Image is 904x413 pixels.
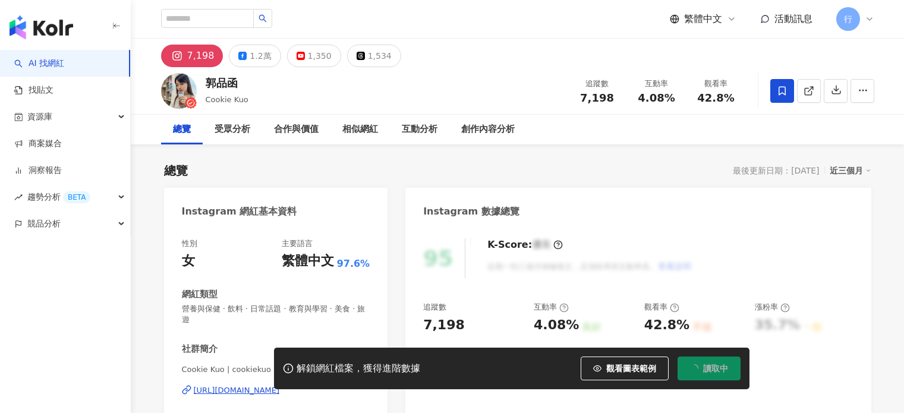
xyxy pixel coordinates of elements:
div: 1,350 [308,48,332,64]
div: 社群簡介 [182,343,218,355]
div: Instagram 網紅基本資料 [182,205,297,218]
button: 觀看圖表範例 [581,357,669,380]
a: 商案媒合 [14,138,62,150]
div: 受眾分析 [215,122,250,137]
div: 近三個月 [830,163,871,178]
div: 網紅類型 [182,288,218,301]
button: 1,350 [287,45,341,67]
a: [URL][DOMAIN_NAME] [182,385,370,396]
div: BETA [63,191,90,203]
div: 4.08% [534,316,579,335]
div: 互動率 [634,78,679,90]
div: 創作內容分析 [461,122,515,137]
button: 1.2萬 [229,45,281,67]
div: 相似網紅 [342,122,378,137]
div: 總覽 [173,122,191,137]
button: 1,534 [347,45,401,67]
a: 洞察報告 [14,165,62,176]
div: 42.8% [644,316,689,335]
span: Cookie Kuo [206,95,248,104]
div: 互動分析 [402,122,437,137]
img: logo [10,15,73,39]
span: rise [14,193,23,201]
span: loading [689,363,699,373]
div: 7,198 [187,48,215,64]
span: 觀看圖表範例 [606,364,656,373]
span: 行 [844,12,852,26]
a: 找貼文 [14,84,53,96]
div: 觀看率 [694,78,739,90]
div: 漲粉率 [755,302,790,313]
div: 1.2萬 [250,48,271,64]
span: 繁體中文 [684,12,722,26]
div: 7,198 [423,316,465,335]
a: searchAI 找網紅 [14,58,64,70]
div: 最後更新日期：[DATE] [733,166,819,175]
span: 營養與保健 · 飲料 · 日常話題 · 教育與學習 · 美食 · 旅遊 [182,304,370,325]
span: 7,198 [580,92,614,104]
div: 追蹤數 [575,78,620,90]
div: 女 [182,252,195,270]
button: 讀取中 [678,357,741,380]
div: 1,534 [368,48,392,64]
button: 7,198 [161,45,223,67]
span: 42.8% [697,92,734,104]
span: 趨勢分析 [27,184,90,210]
div: 觀看率 [644,302,679,313]
div: 郭品函 [206,75,248,90]
div: 性別 [182,238,197,249]
span: 資源庫 [27,103,52,130]
span: 4.08% [638,92,675,104]
div: 解鎖網紅檔案，獲得進階數據 [297,362,420,375]
span: search [259,14,267,23]
span: 97.6% [337,257,370,270]
div: 合作與價值 [274,122,319,137]
div: 總覽 [164,162,188,179]
div: 繁體中文 [282,252,334,270]
div: 互動率 [534,302,569,313]
span: 競品分析 [27,210,61,237]
div: 追蹤數 [423,302,446,313]
div: [URL][DOMAIN_NAME] [194,385,280,396]
div: Instagram 數據總覽 [423,205,519,218]
span: 活動訊息 [774,13,812,24]
span: 讀取中 [703,364,728,373]
div: K-Score : [487,238,563,251]
img: KOL Avatar [161,73,197,109]
div: 主要語言 [282,238,313,249]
